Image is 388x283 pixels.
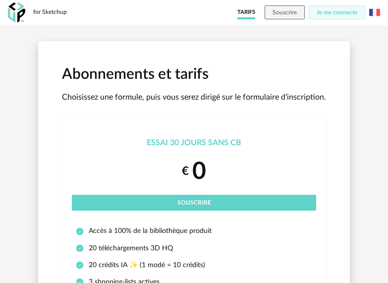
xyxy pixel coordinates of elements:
[62,92,326,103] p: Choisissez une formule, puis vous serez dirigé sur le formulaire d'inscription.
[265,5,305,19] button: Souscrire
[72,195,316,211] button: Souscrire
[76,261,312,270] li: 20 crédits IA ✨ (1 modé = 10 crédits)
[309,5,365,19] button: Je me connecte
[237,5,255,19] a: Tarifs
[317,9,357,15] span: Je me connecte
[33,8,67,16] div: for Sketchup
[76,226,312,235] li: Accès à 100% de la bibliothèque produit
[182,164,189,179] small: €
[273,9,297,15] span: Souscrire
[192,160,206,183] span: 0
[8,2,25,23] img: OXP
[62,65,326,84] h1: Abonnements et tarifs
[72,138,316,148] div: Essai 30 jours sans CB
[177,200,211,206] span: Souscrire
[369,7,380,18] img: fr
[76,244,312,253] li: 20 téléchargements 3D HQ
